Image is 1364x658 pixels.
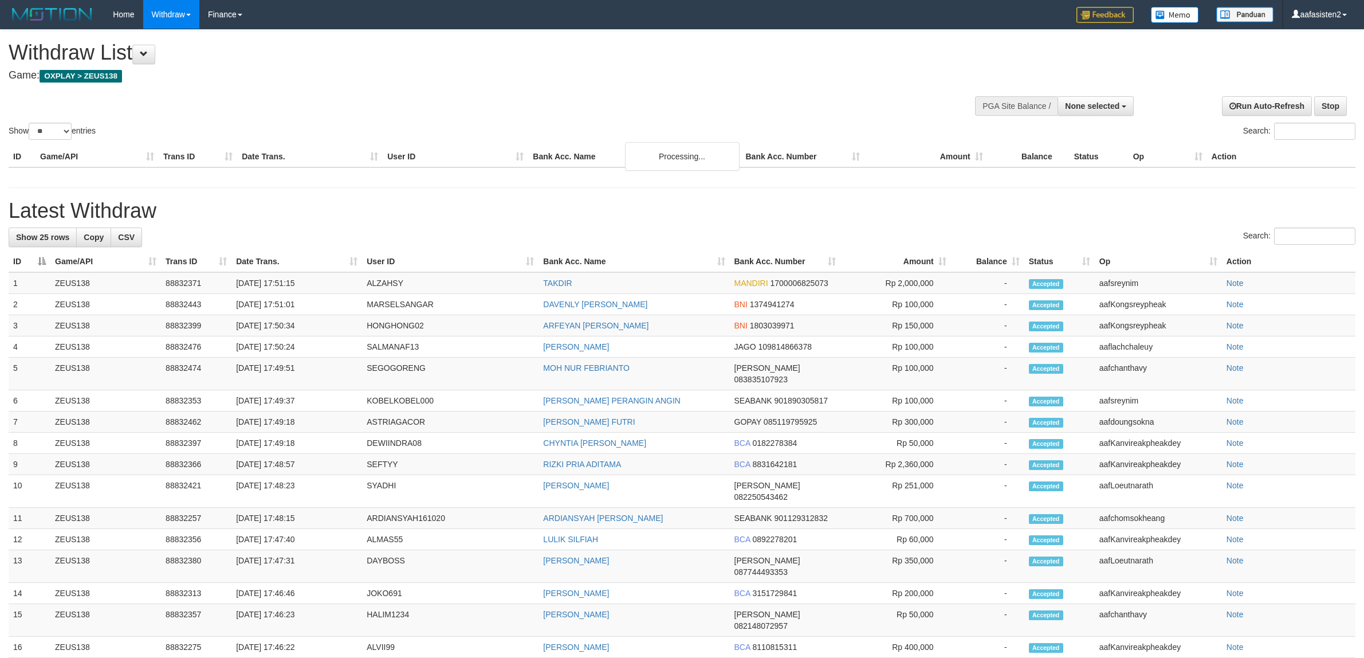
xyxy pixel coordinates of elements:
span: None selected [1065,101,1119,111]
th: Status [1070,146,1129,167]
td: 5 [9,358,50,390]
td: 14 [9,583,50,604]
a: [PERSON_NAME] PERANGIN ANGIN [543,396,681,405]
td: 12 [9,529,50,550]
span: Accepted [1029,418,1063,428]
td: ZEUS138 [50,412,161,433]
span: SEABANK [734,396,772,405]
td: Rp 200,000 [840,583,951,604]
span: Accepted [1029,364,1063,374]
th: Game/API [36,146,159,167]
span: MANDIRI [734,279,768,288]
label: Search: [1243,123,1355,140]
td: DEWIINDRA08 [362,433,538,454]
span: Accepted [1029,279,1063,289]
span: Accepted [1029,300,1063,310]
td: 13 [9,550,50,583]
td: 88832356 [161,529,231,550]
td: ZEUS138 [50,604,161,637]
a: Note [1227,610,1244,619]
a: Note [1227,481,1244,490]
span: Copy 085119795925 to clipboard [764,417,817,426]
img: panduan.png [1216,7,1273,22]
td: 88832257 [161,508,231,529]
td: SALMANAF13 [362,336,538,358]
span: Copy 901890305817 to clipboard [775,396,828,405]
td: - [951,604,1024,637]
td: Rp 150,000 [840,315,951,336]
td: - [951,550,1024,583]
td: 88832462 [161,412,231,433]
th: Game/API: activate to sort column ascending [50,251,161,272]
td: ZEUS138 [50,529,161,550]
td: 88832399 [161,315,231,336]
td: - [951,637,1024,658]
td: - [951,454,1024,475]
td: 9 [9,454,50,475]
td: ZEUS138 [50,390,161,412]
th: Op: activate to sort column ascending [1095,251,1222,272]
span: [PERSON_NAME] [734,363,800,373]
span: BNI [734,321,748,330]
td: [DATE] 17:46:23 [231,604,362,637]
a: Note [1227,460,1244,469]
span: Accepted [1029,643,1063,653]
th: Amount [864,146,988,167]
img: MOTION_logo.png [9,6,96,23]
td: aafKanvireakpheakdey [1095,637,1222,658]
th: Op [1129,146,1207,167]
a: Note [1227,279,1244,288]
td: Rp 50,000 [840,433,951,454]
span: Copy 1803039971 to clipboard [750,321,795,330]
th: Bank Acc. Name: activate to sort column ascending [538,251,729,272]
h1: Latest Withdraw [9,199,1355,222]
span: Show 25 rows [16,233,69,242]
td: [DATE] 17:49:51 [231,358,362,390]
span: Accepted [1029,397,1063,406]
span: Copy 3151729841 to clipboard [752,589,797,598]
td: HONGHONG02 [362,315,538,336]
span: Accepted [1029,535,1063,545]
span: Accepted [1029,589,1063,599]
a: DAVENLY [PERSON_NAME] [543,300,647,309]
th: Action [1222,251,1355,272]
a: ARDIANSYAH [PERSON_NAME] [543,514,663,523]
td: aafKanvireakpheakdey [1095,529,1222,550]
td: - [951,508,1024,529]
td: JOKO691 [362,583,538,604]
td: SEFTYY [362,454,538,475]
td: aafchomsokheang [1095,508,1222,529]
h1: Withdraw List [9,41,898,64]
span: Copy 083835107923 to clipboard [734,375,788,384]
td: [DATE] 17:50:34 [231,315,362,336]
td: aafLoeutnarath [1095,475,1222,508]
td: 7 [9,412,50,433]
span: BCA [734,438,750,448]
td: Rp 60,000 [840,529,951,550]
a: Note [1227,535,1244,544]
a: TAKDIR [543,279,572,288]
td: ZEUS138 [50,637,161,658]
td: aafsreynim [1095,272,1222,294]
td: aafKanvireakpheakdey [1095,583,1222,604]
td: Rp 50,000 [840,604,951,637]
label: Search: [1243,228,1355,245]
span: Copy 0182278384 to clipboard [752,438,797,448]
h4: Game: [9,70,898,81]
td: [DATE] 17:48:15 [231,508,362,529]
span: Copy 082250543462 to clipboard [734,492,788,502]
span: Accepted [1029,322,1063,331]
a: [PERSON_NAME] [543,556,609,565]
span: CSV [118,233,135,242]
td: Rp 2,000,000 [840,272,951,294]
span: OXPLAY > ZEUS138 [40,70,122,83]
th: Status: activate to sort column ascending [1024,251,1095,272]
span: Copy 8831642181 to clipboard [752,460,797,469]
a: Note [1227,643,1244,652]
td: ASTRIAGACOR [362,412,538,433]
td: - [951,315,1024,336]
td: aafKanvireakpheakdey [1095,433,1222,454]
a: Note [1227,342,1244,351]
td: - [951,336,1024,358]
td: ZEUS138 [50,433,161,454]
